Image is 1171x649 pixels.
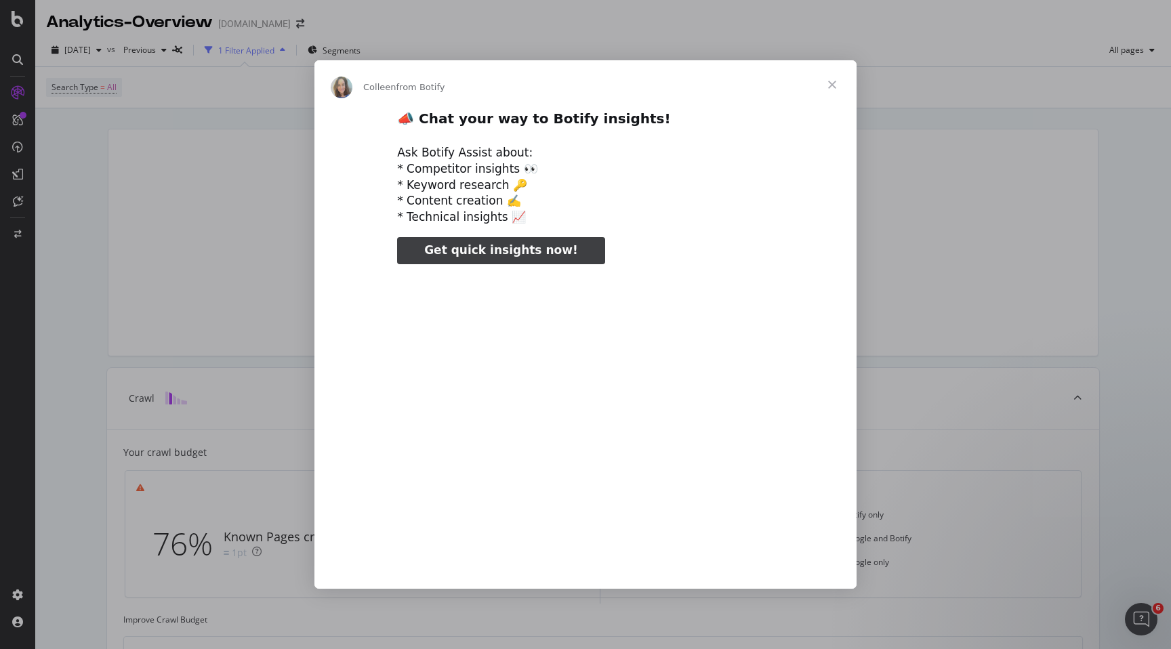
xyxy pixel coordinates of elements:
[363,82,396,92] span: Colleen
[424,243,577,257] span: Get quick insights now!
[397,145,774,226] div: Ask Botify Assist about: * Competitor insights 👀 * Keyword research 🔑 * Content creation ✍️ * Tec...
[397,237,604,264] a: Get quick insights now!
[396,82,445,92] span: from Botify
[331,77,352,98] img: Profile image for Colleen
[808,60,857,109] span: Close
[303,276,868,558] video: Play video
[397,110,774,135] h2: 📣 Chat your way to Botify insights!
